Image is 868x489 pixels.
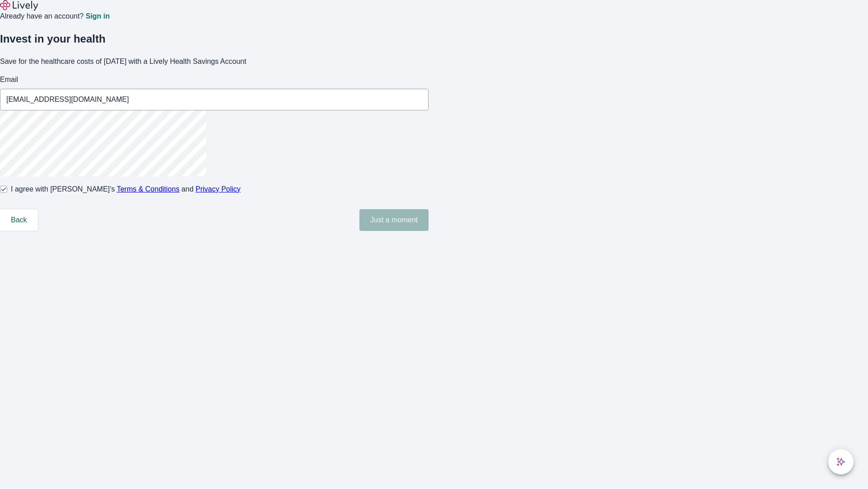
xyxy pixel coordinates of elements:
[85,13,109,20] a: Sign in
[828,449,854,475] button: chat
[836,457,845,466] svg: Lively AI Assistant
[196,185,241,193] a: Privacy Policy
[117,185,179,193] a: Terms & Conditions
[11,184,241,195] span: I agree with [PERSON_NAME]’s and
